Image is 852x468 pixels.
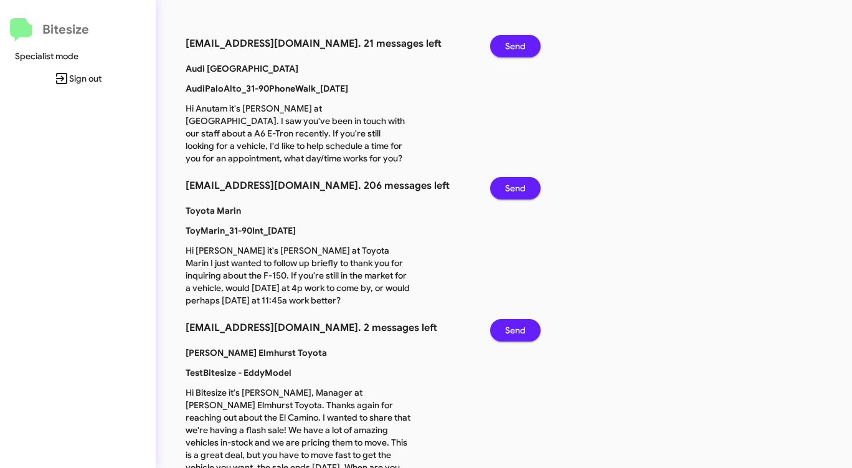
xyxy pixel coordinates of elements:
[186,63,298,74] b: Audi [GEOGRAPHIC_DATA]
[186,177,471,194] h3: [EMAIL_ADDRESS][DOMAIN_NAME]. 206 messages left
[10,67,146,90] span: Sign out
[186,83,348,94] b: AudiPaloAlto_31-90PhoneWalk_[DATE]
[186,319,471,337] h3: [EMAIL_ADDRESS][DOMAIN_NAME]. 2 messages left
[176,244,420,307] p: Hi [PERSON_NAME] it's [PERSON_NAME] at Toyota Marin I just wanted to follow up briefly to thank y...
[186,205,241,216] b: Toyota Marin
[490,177,541,199] button: Send
[490,35,541,57] button: Send
[186,347,327,358] b: [PERSON_NAME] Elmhurst Toyota
[186,225,296,236] b: ToyMarin_31-90Int_[DATE]
[490,319,541,341] button: Send
[505,35,526,57] span: Send
[186,35,471,52] h3: [EMAIL_ADDRESS][DOMAIN_NAME]. 21 messages left
[505,319,526,341] span: Send
[186,367,291,378] b: TestBitesize - EddyModel
[505,177,526,199] span: Send
[10,18,89,42] a: Bitesize
[176,102,420,165] p: Hi Anutam it's [PERSON_NAME] at [GEOGRAPHIC_DATA]. I saw you've been in touch with our staff abou...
